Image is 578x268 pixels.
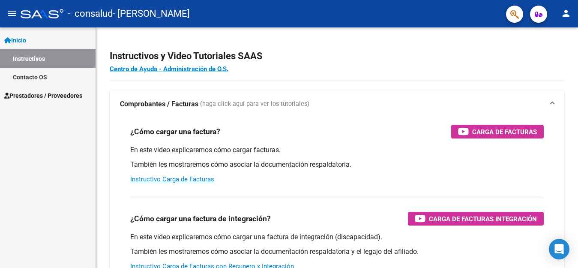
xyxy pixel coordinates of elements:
strong: Comprobantes / Facturas [120,99,198,109]
h3: ¿Cómo cargar una factura de integración? [130,213,271,225]
span: - [PERSON_NAME] [113,4,190,23]
button: Carga de Facturas Integración [408,212,544,226]
button: Carga de Facturas [451,125,544,139]
a: Centro de Ayuda - Administración de O.S. [110,65,228,73]
p: En este video explicaremos cómo cargar una factura de integración (discapacidad). [130,232,544,242]
span: - consalud [68,4,113,23]
div: Open Intercom Messenger [549,239,569,259]
span: Carga de Facturas [472,126,537,137]
p: También les mostraremos cómo asociar la documentación respaldatoria y el legajo del afiliado. [130,247,544,256]
mat-icon: menu [7,8,17,18]
mat-expansion-panel-header: Comprobantes / Facturas (haga click aquí para ver los tutoriales) [110,90,564,118]
a: Instructivo Carga de Facturas [130,175,214,183]
p: También les mostraremos cómo asociar la documentación respaldatoria. [130,160,544,169]
span: Carga de Facturas Integración [429,214,537,224]
h2: Instructivos y Video Tutoriales SAAS [110,48,564,64]
span: Inicio [4,36,26,45]
span: (haga click aquí para ver los tutoriales) [200,99,309,109]
mat-icon: person [561,8,571,18]
span: Prestadores / Proveedores [4,91,82,100]
p: En este video explicaremos cómo cargar facturas. [130,145,544,155]
h3: ¿Cómo cargar una factura? [130,126,220,138]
